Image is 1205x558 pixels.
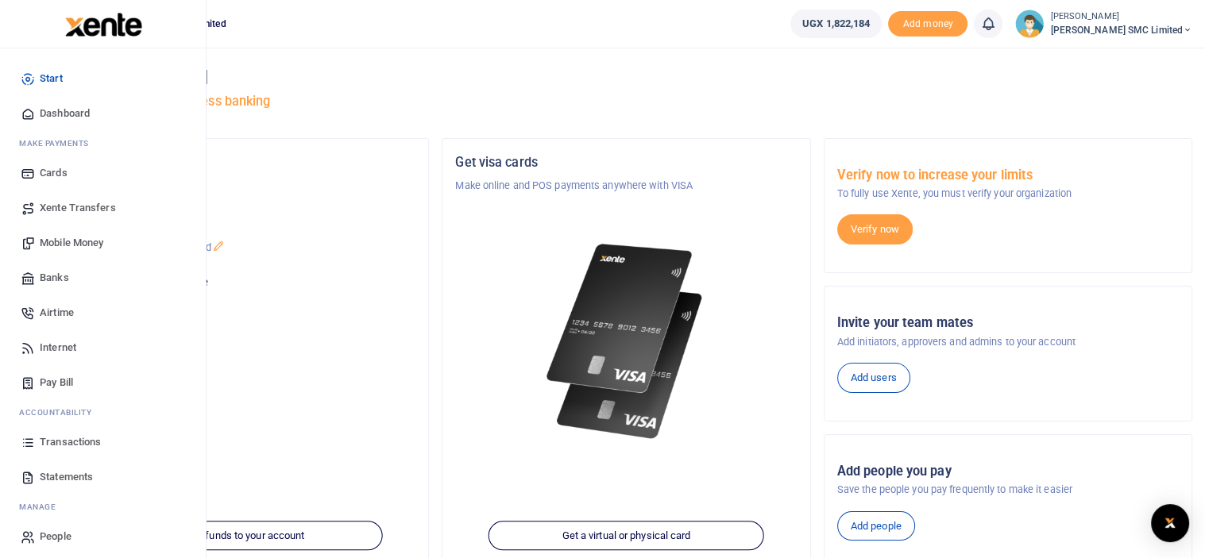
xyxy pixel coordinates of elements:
[13,460,193,495] a: Statements
[13,519,193,554] a: People
[837,511,915,541] a: Add people
[888,11,967,37] span: Add money
[1015,10,1192,38] a: profile-user [PERSON_NAME] [PERSON_NAME] SMC Limited
[65,13,142,37] img: logo-large
[790,10,882,38] a: UGX 1,822,184
[13,190,193,225] a: Xente Transfers
[74,178,415,194] p: Dawin Advisory SMC Limited
[40,71,63,87] span: Start
[13,295,193,330] a: Airtime
[40,529,71,545] span: People
[13,61,193,96] a: Start
[837,334,1179,350] p: Add initiators, approvers and admins to your account
[837,363,910,393] a: Add users
[13,131,193,156] li: M
[13,365,193,400] a: Pay Bill
[837,186,1179,202] p: To fully use Xente, you must verify your organization
[13,495,193,519] li: M
[888,11,967,37] li: Toup your wallet
[1015,10,1044,38] img: profile-user
[27,137,89,149] span: ake Payments
[40,305,74,321] span: Airtime
[27,501,56,513] span: anage
[74,294,415,310] h5: UGX 1,822,184
[31,406,91,418] span: countability
[40,106,90,121] span: Dashboard
[489,521,764,551] a: Get a virtual or physical card
[74,240,415,256] p: [PERSON_NAME] SMC Limited
[60,68,1192,86] h4: Hello [PERSON_NAME]
[60,94,1192,110] h5: Welcome to better business banking
[13,330,193,365] a: Internet
[455,155,797,171] h5: Get visa cards
[40,375,73,391] span: Pay Bill
[13,425,193,460] a: Transactions
[1151,504,1189,542] div: Open Intercom Messenger
[837,482,1179,498] p: Save the people you pay frequently to make it easier
[784,10,888,38] li: Wallet ballance
[40,270,69,286] span: Banks
[13,96,193,131] a: Dashboard
[837,214,913,244] a: Verify now
[40,434,101,450] span: Transactions
[13,400,193,425] li: Ac
[1050,10,1192,24] small: [PERSON_NAME]
[40,235,103,251] span: Mobile Money
[40,200,116,216] span: Xente Transfers
[40,165,68,181] span: Cards
[74,275,415,291] p: Your current account balance
[40,340,76,356] span: Internet
[107,521,383,551] a: Add funds to your account
[837,315,1179,331] h5: Invite your team mates
[455,178,797,194] p: Make online and POS payments anywhere with VISA
[74,155,415,171] h5: Organization
[837,464,1179,479] h5: Add people you pay
[74,216,415,232] h5: Account
[541,232,712,452] img: xente-_physical_cards.png
[888,17,967,29] a: Add money
[802,16,870,32] span: UGX 1,822,184
[13,156,193,190] a: Cards
[1050,23,1192,37] span: [PERSON_NAME] SMC Limited
[64,17,142,29] a: logo-small logo-large logo-large
[13,260,193,295] a: Banks
[837,167,1179,183] h5: Verify now to increase your limits
[40,469,93,485] span: Statements
[13,225,193,260] a: Mobile Money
